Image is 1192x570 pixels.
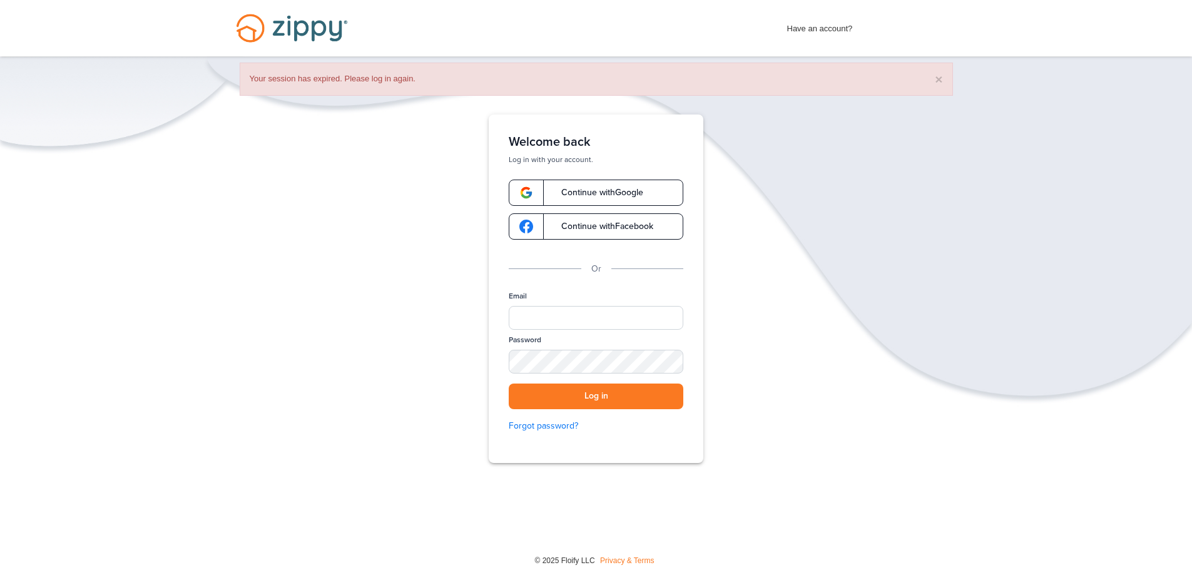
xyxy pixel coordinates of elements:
[509,213,683,240] a: google-logoContinue withFacebook
[534,556,594,565] span: © 2025 Floify LLC
[509,306,683,330] input: Email
[935,73,942,86] button: ×
[600,556,654,565] a: Privacy & Terms
[509,180,683,206] a: google-logoContinue withGoogle
[509,419,683,433] a: Forgot password?
[519,220,533,233] img: google-logo
[509,384,683,409] button: Log in
[509,350,683,374] input: Password
[509,135,683,150] h1: Welcome back
[519,186,533,200] img: google-logo
[509,155,683,165] p: Log in with your account.
[509,335,541,345] label: Password
[240,63,953,96] div: Your session has expired. Please log in again.
[787,16,853,36] span: Have an account?
[549,222,653,231] span: Continue with Facebook
[549,188,643,197] span: Continue with Google
[509,291,527,302] label: Email
[591,262,601,276] p: Or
